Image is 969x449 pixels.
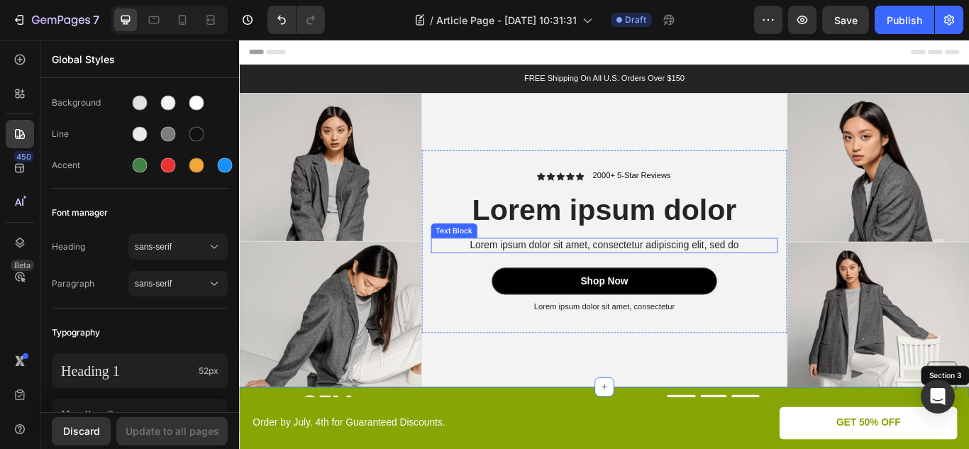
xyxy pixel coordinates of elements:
[63,423,100,438] div: Discard
[52,240,128,253] span: Heading
[248,415,480,446] p: Limited time: 50% OFF + FREESHIPPING
[52,204,108,221] span: Font manager
[225,306,626,318] p: Lorem ipsum dolor sit amet, consectetur
[436,13,577,28] span: Article Page - [DATE] 10:31:31
[126,423,219,438] div: Update to all pages
[6,6,106,34] button: 7
[199,365,218,377] span: 52px
[52,324,100,341] span: Typography
[294,266,557,298] button: Shop Now
[128,271,228,296] button: sans-serif
[135,240,207,253] span: sans-serif
[267,6,325,34] div: Undo/Redo
[52,159,128,172] div: Accent
[822,6,869,34] button: Save
[116,417,228,445] button: Update to all pages
[61,362,193,380] p: Heading 1
[12,40,839,52] p: FREE Shipping On All U.S. Orders Over $150
[639,236,851,409] img: gempages_585225189353063259-39af1873-38f6-48de-a80e-a4d74dc7776a.png
[13,151,34,162] div: 450
[225,233,626,248] p: Lorem ipsum dolor sit amet, consectetur adipiscing elit, sed do
[72,414,131,447] img: gempages_432750572815254551-e217b009-edec-4a49-9060-3e371cae9dbe.png
[11,260,34,271] div: Beta
[801,385,845,398] div: Section 3
[239,40,969,449] iframe: Design area
[398,275,453,289] div: Shop Now
[887,13,922,28] div: Publish
[834,14,858,26] span: Save
[135,277,207,290] span: sans-serif
[639,62,851,235] img: gempages_585225189353063259-de50fc03-5709-4819-a9b2-b055c5e19c40.png
[52,277,128,290] span: Paragraph
[128,234,228,260] button: sans-serif
[223,175,628,222] h2: Lorem ipsum dolor
[412,153,503,165] p: 2000+ 5-Star Reviews
[226,216,275,229] div: Text Block
[52,417,111,445] button: Discard
[625,13,646,26] span: Draft
[52,52,228,67] p: Global Styles
[875,6,934,34] button: Publish
[93,11,99,28] p: 7
[61,408,192,424] p: Heading 2
[197,410,218,423] span: 46px
[921,379,955,414] div: Open Intercom Messenger
[52,128,128,140] div: Line
[52,96,128,109] div: Background
[430,13,433,28] span: /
